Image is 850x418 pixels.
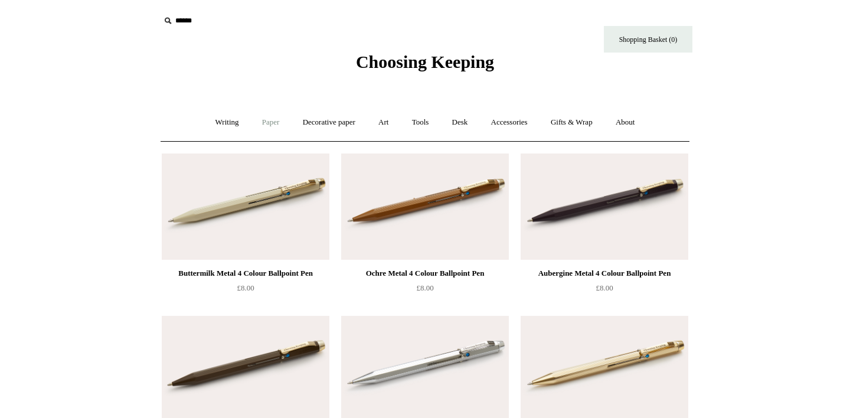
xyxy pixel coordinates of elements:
a: About [605,107,646,138]
a: Gifts & Wrap [540,107,603,138]
span: £8.00 [596,283,613,292]
span: Choosing Keeping [356,52,494,71]
a: Buttermilk Metal 4 Colour Ballpoint Pen £8.00 [162,266,329,315]
img: Aubergine Metal 4 Colour Ballpoint Pen [521,154,688,260]
a: Accessories [480,107,538,138]
a: Aubergine Metal 4 Colour Ballpoint Pen Aubergine Metal 4 Colour Ballpoint Pen [521,154,688,260]
a: Choosing Keeping [356,61,494,70]
a: Paper [251,107,290,138]
a: Art [368,107,399,138]
img: Ochre Metal 4 Colour Ballpoint Pen [341,154,509,260]
span: £8.00 [416,283,433,292]
div: Ochre Metal 4 Colour Ballpoint Pen [344,266,506,280]
a: Ochre Metal 4 Colour Ballpoint Pen Ochre Metal 4 Colour Ballpoint Pen [341,154,509,260]
a: Ochre Metal 4 Colour Ballpoint Pen £8.00 [341,266,509,315]
div: Aubergine Metal 4 Colour Ballpoint Pen [524,266,685,280]
a: Tools [401,107,440,138]
img: Buttermilk Metal 4 Colour Ballpoint Pen [162,154,329,260]
a: Writing [205,107,250,138]
a: Aubergine Metal 4 Colour Ballpoint Pen £8.00 [521,266,688,315]
a: Desk [442,107,479,138]
a: Decorative paper [292,107,366,138]
span: £8.00 [237,283,254,292]
a: Buttermilk Metal 4 Colour Ballpoint Pen Buttermilk Metal 4 Colour Ballpoint Pen [162,154,329,260]
div: Buttermilk Metal 4 Colour Ballpoint Pen [165,266,326,280]
a: Shopping Basket (0) [604,26,692,53]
